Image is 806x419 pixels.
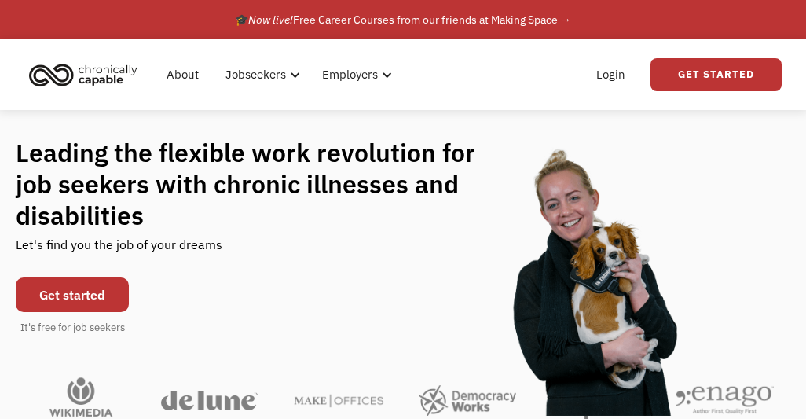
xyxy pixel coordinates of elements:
h1: Leading the flexible work revolution for job seekers with chronic illnesses and disabilities [16,137,481,231]
div: Employers [313,50,397,100]
div: 🎓 Free Career Courses from our friends at Making Space → [235,10,571,29]
div: Jobseekers [225,65,286,84]
div: It's free for job seekers [20,320,125,336]
em: Now live! [248,13,293,27]
a: About [157,50,208,100]
img: Chronically Capable logo [24,57,142,92]
div: Jobseekers [216,50,305,100]
div: Employers [322,65,378,84]
a: Get started [16,277,129,312]
a: Login [587,50,635,100]
a: Get Started [650,58,782,91]
div: Let's find you the job of your dreams [16,231,222,270]
a: home [24,57,149,92]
